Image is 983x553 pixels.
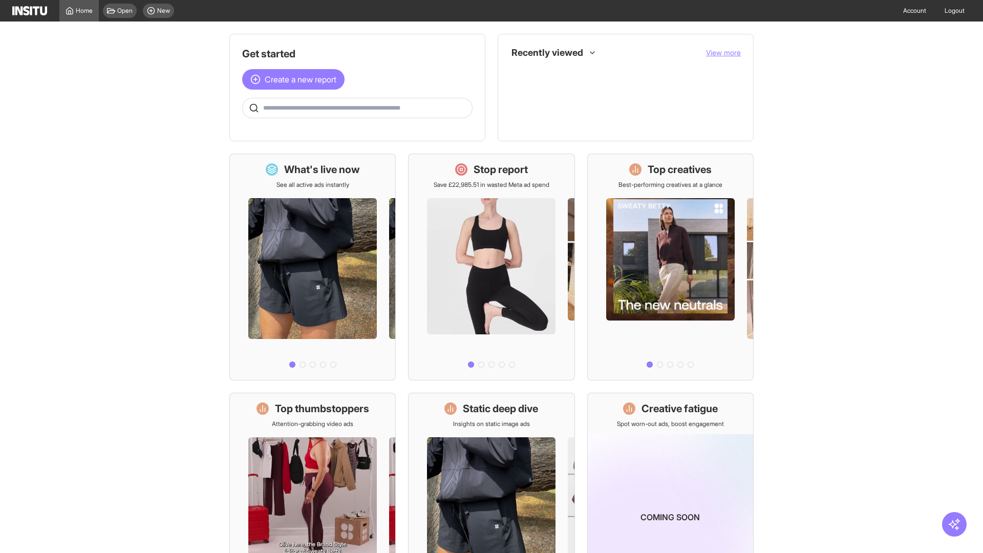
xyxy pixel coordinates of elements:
span: View more [706,48,741,57]
span: Top thumbstoppers [533,114,733,122]
img: Logo [12,6,47,15]
h1: Top thumbstoppers [275,401,369,416]
span: Top thumbstoppers [533,114,587,122]
div: Insights [515,112,527,124]
h1: What's live now [284,162,360,177]
h1: Static deep dive [463,401,538,416]
p: Best-performing creatives at a glance [618,181,722,189]
span: Static Deep Dive [533,69,579,77]
h1: Stop report [474,162,528,177]
span: New [157,7,170,15]
span: Create a new report [265,73,336,86]
span: Open [117,7,133,15]
div: Dashboard [515,90,527,102]
p: See all active ads instantly [276,181,349,189]
span: Static Deep Dive [533,69,733,77]
h1: Get started [242,47,473,61]
h1: Top creatives [648,162,712,177]
span: What's live now [533,92,733,100]
a: Top creativesBest-performing creatives at a glance [587,154,754,380]
span: What's live now [533,92,576,100]
p: Attention-grabbing video ads [272,420,353,428]
a: What's live nowSee all active ads instantly [229,154,396,380]
div: Insights [515,67,527,79]
p: Insights on static image ads [453,420,530,428]
a: Stop reportSave £22,985.51 in wasted Meta ad spend [408,154,574,380]
span: Home [76,7,93,15]
button: View more [706,48,741,58]
button: Create a new report [242,69,345,90]
p: Save £22,985.51 in wasted Meta ad spend [434,181,549,189]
